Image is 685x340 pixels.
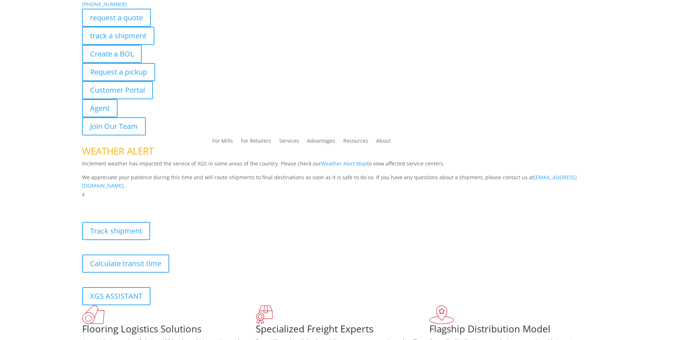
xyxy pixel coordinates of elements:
[82,9,151,27] a: request a quote
[82,324,256,337] h1: Flooring Logistics Solutions
[307,138,335,146] a: Advantages
[82,287,150,305] a: XGS ASSISTANT
[82,117,146,135] a: Join Our Team
[82,63,155,81] a: Request a pickup
[429,305,454,324] img: xgs-icon-flagship-distribution-model-red
[82,255,169,273] a: Calculate transit time
[376,138,391,146] a: About
[256,324,429,337] h1: Specialized Freight Experts
[429,324,603,337] h1: Flagship Distribution Model
[82,27,154,45] a: track a shipment
[82,200,243,207] b: Visibility, transparency, and control for your entire supply chain.
[82,1,127,8] a: [PHONE_NUMBER]
[82,222,150,240] a: Track shipment
[82,190,603,199] p: x
[82,99,118,117] a: Agent
[82,144,154,158] span: WEATHER ALERT
[321,160,367,167] a: Weather Alert Map
[256,305,273,324] img: xgs-icon-focused-on-flooring-red
[343,138,368,146] a: Resources
[82,45,142,63] a: Create a BOL
[279,138,299,146] a: Services
[82,173,603,190] p: We appreciate your patience during this time and will route shipments to final destinations as so...
[241,138,271,146] a: For Retailers
[212,138,233,146] a: For Mills
[82,81,153,99] a: Customer Portal
[82,305,105,324] img: xgs-icon-total-supply-chain-intelligence-red
[82,159,603,173] p: Inclement weather has impacted the service of XGS in some areas of the country. Please check our ...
